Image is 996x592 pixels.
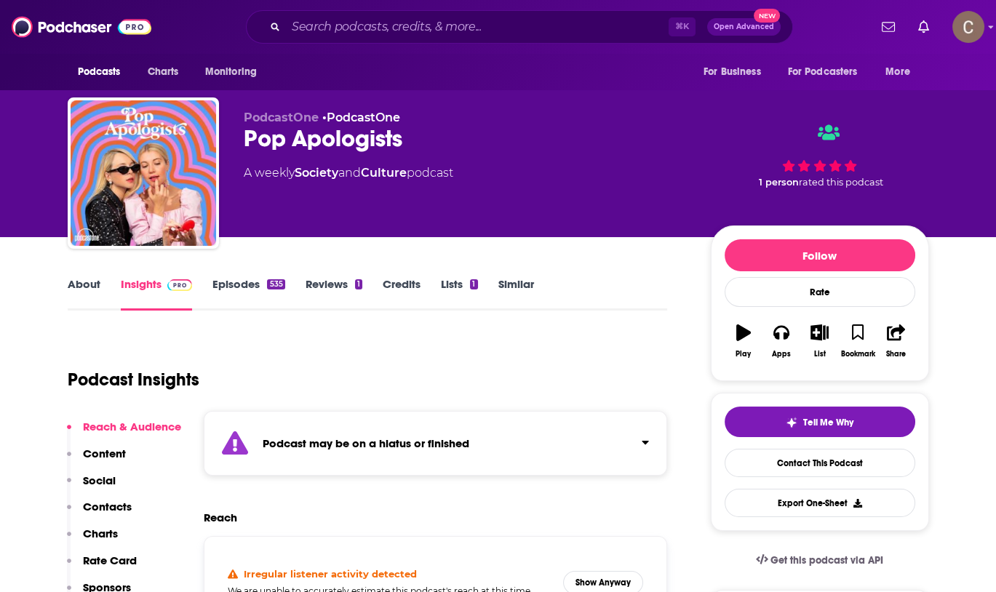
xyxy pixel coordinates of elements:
[138,58,188,86] a: Charts
[498,277,534,311] a: Similar
[714,23,774,31] span: Open Advanced
[693,58,779,86] button: open menu
[778,58,879,86] button: open menu
[840,350,875,359] div: Bookmark
[952,11,984,43] span: Logged in as clay.bolton
[67,447,126,473] button: Content
[876,15,901,39] a: Show notifications dropdown
[83,420,181,433] p: Reach & Audience
[83,527,118,540] p: Charts
[786,417,797,428] img: tell me why sparkle
[195,58,276,86] button: open menu
[83,553,137,567] p: Rate Card
[704,62,761,82] span: For Business
[736,350,751,359] div: Play
[383,277,421,311] a: Credits
[886,350,906,359] div: Share
[338,166,361,180] span: and
[244,164,453,182] div: A weekly podcast
[725,277,915,307] div: Rate
[295,166,338,180] a: Society
[286,15,669,39] input: Search podcasts, credits, & more...
[121,277,193,311] a: InsightsPodchaser Pro
[68,58,140,86] button: open menu
[788,62,858,82] span: For Podcasters
[770,554,883,567] span: Get this podcast via API
[244,568,417,580] h4: Irregular listener activity detected
[148,62,179,82] span: Charts
[246,10,793,44] div: Search podcasts, credits, & more...
[83,500,132,513] p: Contacts
[67,527,118,553] button: Charts
[83,447,126,460] p: Content
[244,111,319,124] span: PodcastOne
[839,315,877,367] button: Bookmark
[83,473,116,487] p: Social
[744,543,896,578] a: Get this podcast via API
[67,473,116,500] button: Social
[204,511,237,524] h2: Reach
[441,277,477,311] a: Lists1
[263,436,469,450] strong: Podcast may be on a hiatus or finished
[725,239,915,271] button: Follow
[885,62,910,82] span: More
[67,553,137,580] button: Rate Card
[68,369,199,391] h1: Podcast Insights
[361,166,407,180] a: Culture
[355,279,362,289] div: 1
[67,420,181,447] button: Reach & Audience
[327,111,400,124] a: PodcastOne
[877,315,915,367] button: Share
[952,11,984,43] button: Show profile menu
[800,315,838,367] button: List
[803,417,853,428] span: Tell Me Why
[725,449,915,477] a: Contact This Podcast
[267,279,284,289] div: 535
[67,500,132,527] button: Contacts
[306,277,362,311] a: Reviews1
[204,411,668,476] section: Click to expand status details
[78,62,121,82] span: Podcasts
[707,18,781,36] button: Open AdvancedNew
[725,489,915,517] button: Export One-Sheet
[725,407,915,437] button: tell me why sparkleTell Me Why
[875,58,928,86] button: open menu
[772,350,791,359] div: Apps
[711,111,929,201] div: 1 personrated this podcast
[759,177,799,188] span: 1 person
[669,17,696,36] span: ⌘ K
[952,11,984,43] img: User Profile
[12,13,151,41] img: Podchaser - Follow, Share and Rate Podcasts
[762,315,800,367] button: Apps
[814,350,826,359] div: List
[212,277,284,311] a: Episodes535
[322,111,400,124] span: •
[799,177,883,188] span: rated this podcast
[912,15,935,39] a: Show notifications dropdown
[470,279,477,289] div: 1
[754,9,780,23] span: New
[68,277,100,311] a: About
[205,62,257,82] span: Monitoring
[71,100,216,246] img: Pop Apologists
[167,279,193,291] img: Podchaser Pro
[725,315,762,367] button: Play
